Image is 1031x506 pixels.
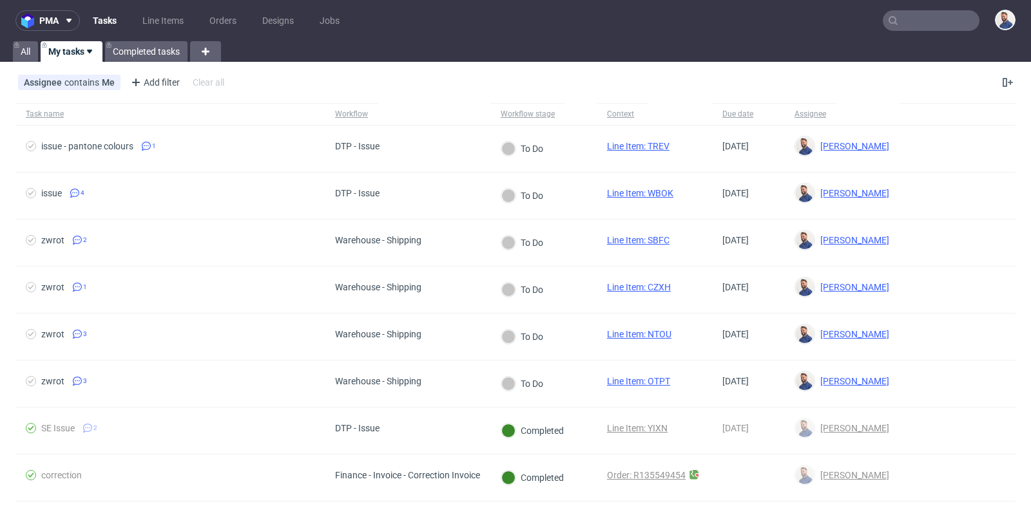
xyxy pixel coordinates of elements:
div: Assignee [795,109,826,119]
img: Michał Rachański [796,419,814,437]
div: DTP - Issue [335,141,380,151]
span: [DATE] [722,235,749,245]
a: Line Item: NTOU [607,329,671,339]
img: Michał Rachański [796,231,814,249]
span: [PERSON_NAME] [815,423,889,433]
span: [DATE] [722,282,749,292]
img: logo [21,14,39,28]
span: [PERSON_NAME] [815,282,889,292]
span: [PERSON_NAME] [815,235,889,245]
img: Michał Rachański [796,137,814,155]
div: zwrot [41,329,64,339]
div: DTP - Issue [335,423,380,433]
span: [PERSON_NAME] [815,376,889,386]
button: pma [15,10,80,31]
div: zwrot [41,376,64,386]
span: [PERSON_NAME] [815,141,889,151]
span: 1 [83,282,87,292]
span: [DATE] [722,423,749,433]
div: Me [102,77,115,88]
div: Workflow stage [501,109,555,119]
span: [DATE] [722,141,749,151]
span: 2 [93,423,97,433]
img: Michał Rachański [996,11,1014,29]
div: zwrot [41,282,64,292]
div: To Do [501,142,543,156]
a: Tasks [85,10,124,31]
img: Michał Rachański [796,184,814,202]
a: Line Items [135,10,191,31]
span: [DATE] [722,329,749,339]
a: Order: R135549454 [607,470,686,480]
div: To Do [501,236,543,250]
a: Line Item: OTPT [607,376,670,386]
span: pma [39,16,59,25]
a: Line Item: TREV [607,141,670,151]
div: correction [41,470,82,480]
span: Task name [26,109,314,120]
div: Context [607,109,638,119]
div: Warehouse - Shipping [335,282,421,292]
div: Completed [501,471,564,485]
img: Michał Rachański [796,325,814,343]
img: Michał Rachański [796,466,814,484]
div: Workflow [335,109,368,119]
a: Jobs [312,10,347,31]
div: To Do [501,377,543,391]
div: Warehouse - Shipping [335,329,421,339]
span: [PERSON_NAME] [815,470,889,480]
a: Completed tasks [105,41,188,62]
span: [PERSON_NAME] [815,188,889,198]
div: Finance - Invoice - Correction Invoice [335,470,480,480]
div: zwrot [41,235,64,245]
div: To Do [501,189,543,203]
div: To Do [501,283,543,297]
a: Line Item: YIXN [607,423,668,433]
div: Warehouse - Shipping [335,235,421,245]
span: [PERSON_NAME] [815,329,889,339]
div: Warehouse - Shipping [335,376,421,386]
span: [DATE] [722,188,749,198]
span: Due date [722,109,774,120]
a: Designs [255,10,302,31]
img: Michał Rachański [796,278,814,296]
span: 1 [152,141,156,151]
div: issue [41,188,62,198]
span: 3 [83,376,87,386]
span: contains [64,77,102,88]
span: 2 [83,235,87,245]
a: Line Item: SBFC [607,235,670,245]
div: Clear all [190,73,227,91]
img: Michał Rachański [796,372,814,390]
div: SE Issue [41,423,75,433]
a: All [13,41,38,62]
a: My tasks [41,41,102,62]
span: [DATE] [722,376,749,386]
a: Line Item: WBOK [607,188,673,198]
div: DTP - Issue [335,188,380,198]
a: Line Item: CZXH [607,282,671,292]
span: Assignee [24,77,64,88]
div: issue - pantone colours [41,141,133,151]
div: To Do [501,330,543,344]
a: Orders [202,10,244,31]
span: 3 [83,329,87,339]
span: 4 [81,188,84,198]
div: Add filter [126,72,182,93]
div: Completed [501,424,564,438]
